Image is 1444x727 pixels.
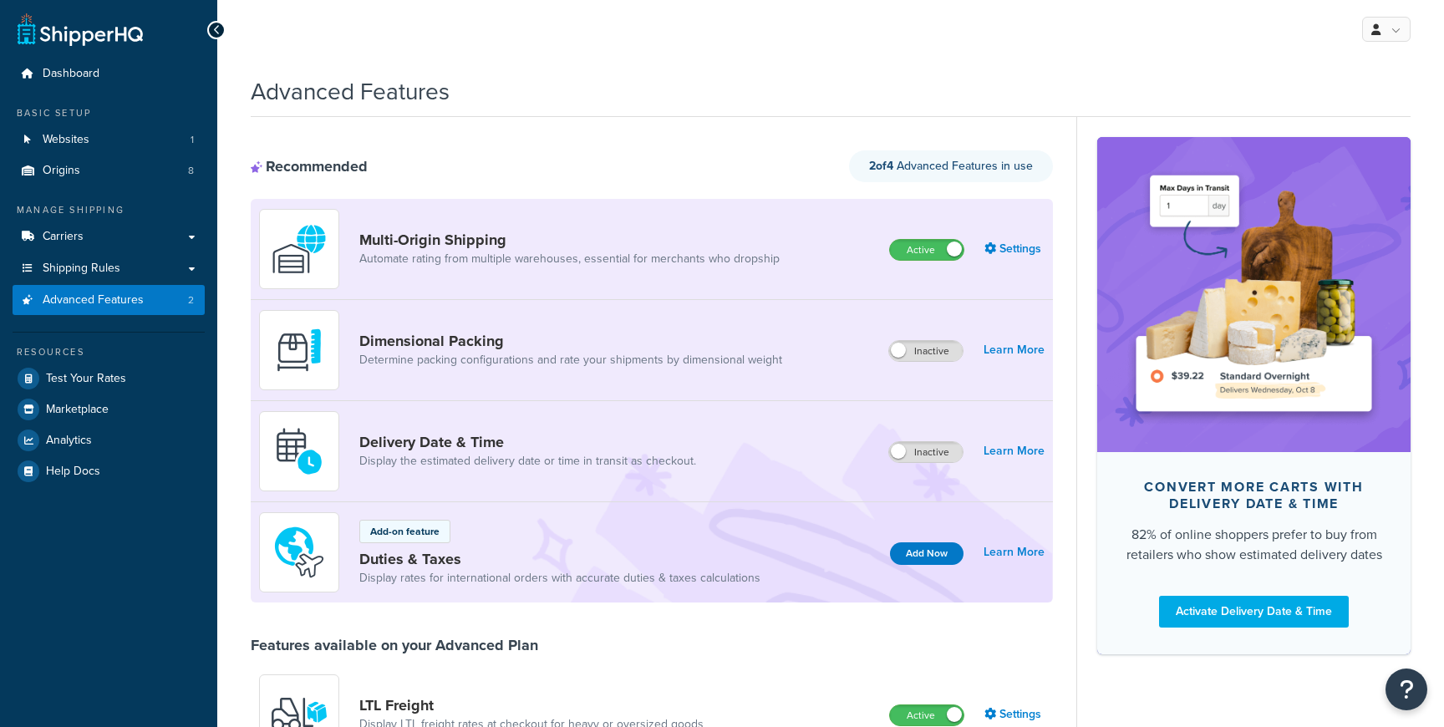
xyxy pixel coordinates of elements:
li: Websites [13,125,205,155]
a: Activate Delivery Date & Time [1159,596,1349,628]
a: Dashboard [13,58,205,89]
span: Carriers [43,230,84,244]
a: LTL Freight [359,696,704,714]
span: Marketplace [46,403,109,417]
span: 1 [191,133,194,147]
a: Shipping Rules [13,253,205,284]
a: Test Your Rates [13,363,205,394]
img: WatD5o0RtDAAAAAElFTkSuQmCC [270,220,328,278]
li: Advanced Features [13,285,205,316]
img: gfkeb5ejjkALwAAAABJRU5ErkJggg== [270,422,328,480]
h1: Advanced Features [251,75,450,108]
div: Convert more carts with delivery date & time [1124,479,1384,512]
a: Duties & Taxes [359,550,760,568]
li: Origins [13,155,205,186]
a: Websites1 [13,125,205,155]
span: Help Docs [46,465,100,479]
a: Dimensional Packing [359,332,782,350]
img: DTVBYsAAAAAASUVORK5CYII= [270,321,328,379]
span: 2 [188,293,194,308]
a: Automate rating from multiple warehouses, essential for merchants who dropship [359,251,780,267]
a: Origins8 [13,155,205,186]
span: Advanced Features [43,293,144,308]
span: Shipping Rules [43,262,120,276]
img: icon-duo-feat-landed-cost-7136b061.png [270,523,328,582]
span: Analytics [46,434,92,448]
a: Learn More [984,541,1045,564]
strong: 2 of 4 [869,157,893,175]
div: Basic Setup [13,106,205,120]
p: Add-on feature [370,524,440,539]
span: Origins [43,164,80,178]
a: Advanced Features2 [13,285,205,316]
span: Test Your Rates [46,372,126,386]
label: Active [890,705,964,725]
img: feature-image-ddt-36eae7f7280da8017bfb280eaccd9c446f90b1fe08728e4019434db127062ab4.png [1122,162,1386,426]
a: Settings [984,703,1045,726]
a: Carriers [13,221,205,252]
span: Advanced Features in use [869,157,1033,175]
a: Learn More [984,338,1045,362]
span: Websites [43,133,89,147]
a: Multi-Origin Shipping [359,231,780,249]
div: Manage Shipping [13,203,205,217]
div: Features available on your Advanced Plan [251,636,538,654]
label: Inactive [889,442,963,462]
span: 8 [188,164,194,178]
a: Delivery Date & Time [359,433,696,451]
div: Recommended [251,157,368,175]
a: Analytics [13,425,205,455]
a: Display rates for international orders with accurate duties & taxes calculations [359,570,760,587]
a: Determine packing configurations and rate your shipments by dimensional weight [359,352,782,369]
label: Active [890,240,964,260]
a: Settings [984,237,1045,261]
label: Inactive [889,341,963,361]
a: Learn More [984,440,1045,463]
span: Dashboard [43,67,99,81]
a: Marketplace [13,394,205,425]
a: Help Docs [13,456,205,486]
div: 82% of online shoppers prefer to buy from retailers who show estimated delivery dates [1124,525,1384,565]
a: Display the estimated delivery date or time in transit as checkout. [359,453,696,470]
button: Open Resource Center [1386,669,1427,710]
div: Resources [13,345,205,359]
button: Add Now [890,542,964,565]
